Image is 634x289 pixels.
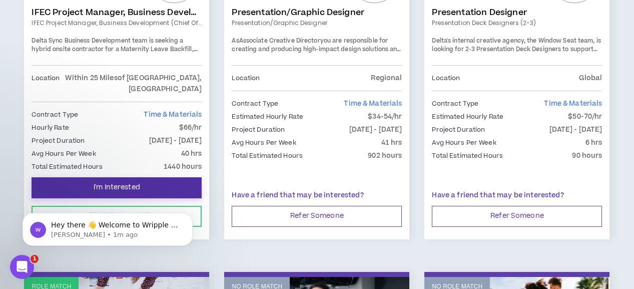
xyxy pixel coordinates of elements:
[371,73,402,84] p: Regional
[344,99,402,109] span: Time & Materials
[32,148,96,159] p: Avg Hours Per Week
[432,206,602,227] button: Refer Someone
[349,124,402,135] p: [DATE] - [DATE]
[232,37,239,45] span: As
[544,99,602,109] span: Time & Materials
[32,8,202,18] a: IFEC Project Manager, Business Development (Chief of Staff)
[432,150,503,161] p: Total Estimated Hours
[568,111,602,122] p: $50-70/hr
[32,73,60,95] p: Location
[579,73,602,84] p: Global
[232,98,278,109] p: Contract Type
[60,73,202,95] p: Within 25 Miles of [GEOGRAPHIC_DATA], [GEOGRAPHIC_DATA]
[8,192,208,262] iframe: Intercom notifications message
[432,124,485,135] p: Project Duration
[572,150,602,161] p: 90 hours
[432,73,460,84] p: Location
[179,122,202,133] p: $66/hr
[164,161,202,172] p: 1440 hours
[239,37,320,45] strong: Associate Creative Director
[232,111,303,122] p: Estimated Hourly Rate
[432,19,602,28] a: Presentation Deck Designers (2-3)
[232,8,402,18] a: Presentation/Graphic Designer
[32,19,202,28] a: IFEC Project Manager, Business Development (Chief of Staff)
[432,190,602,201] p: Have a friend that may be interested?
[368,150,402,161] p: 902 hours
[32,109,78,120] p: Contract Type
[368,111,402,122] p: $34-54/hr
[432,8,602,18] a: Presentation Designer
[32,135,85,146] p: Project Duration
[32,161,103,172] p: Total Estimated Hours
[94,183,140,192] span: I'm Interested
[232,19,402,28] a: Presentation/Graphic Designer
[232,137,296,148] p: Avg Hours Per Week
[232,73,260,84] p: Location
[181,148,202,159] p: 40 hrs
[232,190,402,201] p: Have a friend that may be interested?
[432,137,496,148] p: Avg Hours Per Week
[381,137,402,148] p: 41 hrs
[32,177,202,198] button: I'm Interested
[232,124,285,135] p: Project Duration
[432,111,503,122] p: Estimated Hourly Rate
[232,206,402,227] button: Refer Someone
[432,37,600,72] span: Delta's internal creative agency, the Window Seat team, is looking for 2-3 Presentation Deck Desi...
[32,122,69,133] p: Hourly Rate
[10,255,34,279] iframe: Intercom live chat
[232,150,303,161] p: Total Estimated Hours
[32,37,197,72] span: Delta Sync Business Development team is seeking a hybrid onsite contractor for a Maternity Leave ...
[31,255,39,263] span: 1
[144,110,202,120] span: Time & Materials
[585,137,602,148] p: 6 hrs
[549,124,602,135] p: [DATE] - [DATE]
[432,98,478,109] p: Contract Type
[149,135,202,146] p: [DATE] - [DATE]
